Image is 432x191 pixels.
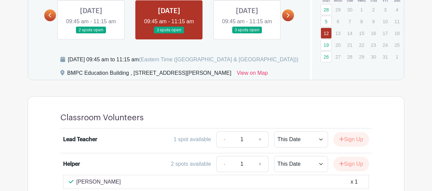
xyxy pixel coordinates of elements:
[368,40,379,50] p: 23
[332,52,344,62] p: 27
[356,16,367,27] p: 8
[344,16,355,27] p: 7
[391,16,403,27] p: 11
[63,160,80,168] div: Helper
[351,178,358,186] div: x 1
[76,178,121,186] p: [PERSON_NAME]
[252,156,269,172] a: +
[380,4,391,15] p: 3
[173,135,211,144] div: 1 spot available
[237,69,268,80] a: View on Map
[380,40,391,50] p: 24
[391,40,403,50] p: 25
[356,52,367,62] p: 29
[380,16,391,27] p: 10
[216,131,232,148] a: -
[380,52,391,62] p: 31
[380,28,391,38] p: 17
[216,156,232,172] a: -
[67,69,231,80] div: BMPC Education Building , [STREET_ADDRESS][PERSON_NAME]
[344,40,355,50] p: 21
[332,40,344,50] p: 20
[344,28,355,38] p: 14
[252,131,269,148] a: +
[344,4,355,15] p: 30
[171,160,211,168] div: 2 spots available
[368,52,379,62] p: 30
[368,4,379,15] p: 2
[321,39,332,51] a: 19
[321,51,332,62] a: 26
[356,40,367,50] p: 22
[391,4,403,15] p: 4
[332,4,344,15] p: 29
[391,52,403,62] p: 1
[332,28,344,38] p: 13
[63,135,97,144] div: Lead Teacher
[60,113,144,123] h4: Classroom Volunteers
[332,16,344,27] p: 6
[321,4,332,15] a: 28
[68,56,298,64] div: [DATE] 09:45 am to 11:15 am
[321,28,332,39] a: 12
[344,52,355,62] p: 28
[333,157,369,171] button: Sign Up
[368,16,379,27] p: 9
[139,57,298,62] span: (Eastern Time ([GEOGRAPHIC_DATA] & [GEOGRAPHIC_DATA]))
[333,132,369,147] button: Sign Up
[321,16,332,27] a: 5
[391,28,403,38] p: 18
[356,4,367,15] p: 1
[356,28,367,38] p: 15
[368,28,379,38] p: 16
